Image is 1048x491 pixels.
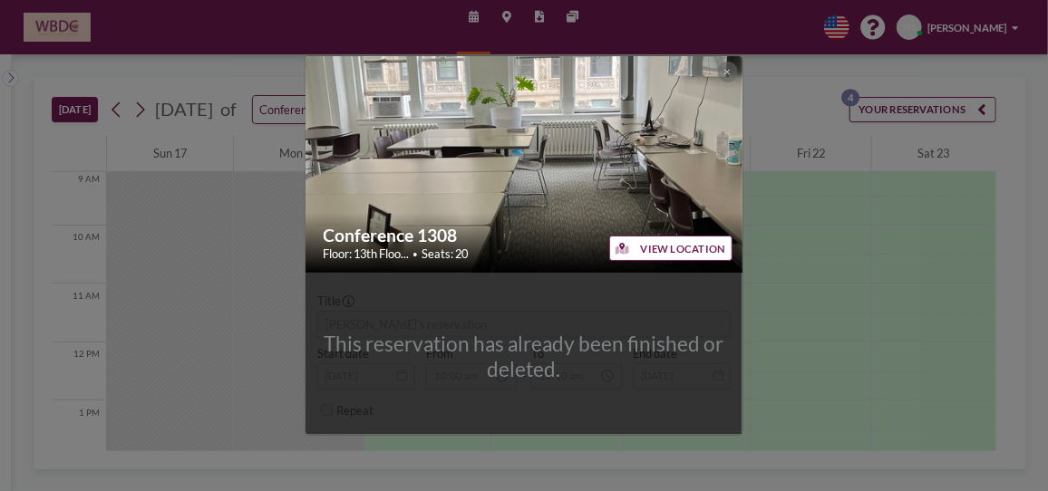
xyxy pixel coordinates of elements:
span: Floor: 13th Floo... [324,246,410,261]
button: VIEW LOCATION [609,236,733,261]
h2: Conference 1308 [324,225,727,246]
div: This reservation has already been finished or deleted. [306,332,742,382]
span: • [413,248,419,259]
span: Seats: 20 [422,246,469,261]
